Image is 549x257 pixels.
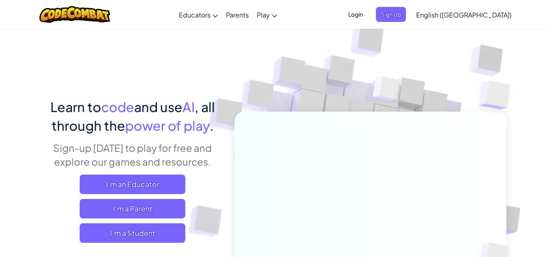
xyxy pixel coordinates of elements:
[343,7,368,22] button: Login
[357,60,416,121] img: Overlap cubes
[175,4,222,26] a: Educators
[412,4,516,26] a: English ([GEOGRAPHIC_DATA])
[125,117,210,134] span: power of play
[101,99,134,115] span: code
[210,117,214,134] span: .
[222,4,253,26] a: Parents
[134,99,182,115] span: and use
[253,4,281,26] a: Play
[376,7,406,22] button: Sign Up
[257,11,270,19] span: Play
[182,99,195,115] span: AI
[43,141,222,168] p: Sign-up [DATE] to play for free and explore our games and resources.
[39,6,111,23] img: CodeCombat logo
[179,11,210,19] span: Educators
[80,223,185,243] button: I'm a Student
[80,199,185,218] a: I'm a Parent
[416,11,512,19] span: English ([GEOGRAPHIC_DATA])
[50,99,101,115] span: Learn to
[463,61,533,130] img: Overlap cubes
[80,175,185,194] a: I'm an Educator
